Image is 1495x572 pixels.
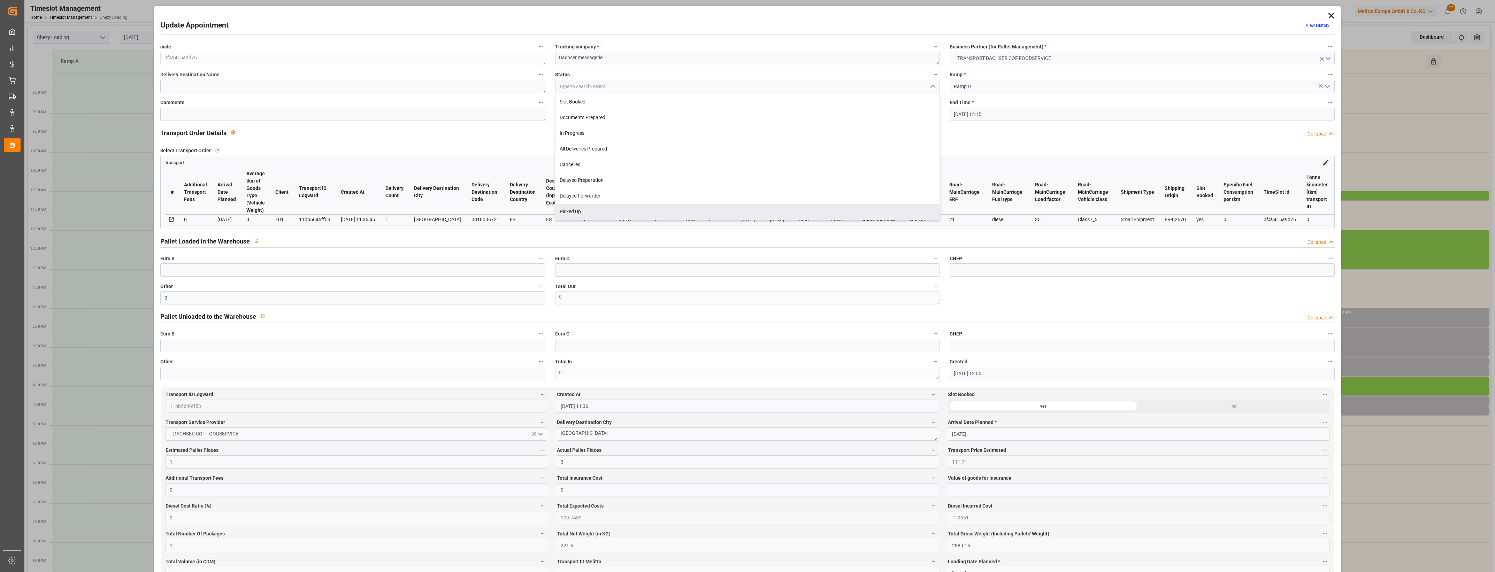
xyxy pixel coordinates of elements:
span: Total Gross Weight (Including Pallets' Weight) [948,530,1049,538]
th: Delivery Destination City [409,170,466,215]
button: Loading Date Planned * [1320,557,1329,566]
th: Created At [336,170,380,215]
span: Delivery Destination City [557,419,612,426]
div: FR-02570 [1165,215,1186,224]
button: Actual Pallet Places [929,446,938,455]
button: Slot Booked [1320,390,1329,399]
div: diesel [992,215,1025,224]
textarea: 0 [555,291,940,304]
div: Slot Booked [555,94,940,110]
th: Additional Transport Fees [179,170,212,215]
div: yes [1196,215,1213,224]
button: Arrival Date Planned * [1320,418,1329,427]
input: Type to search/select [555,80,940,93]
div: [GEOGRAPHIC_DATA] [414,215,461,224]
button: End Time * [1326,98,1335,107]
div: Class7_5 [1078,215,1110,224]
div: Small Shipment [1121,215,1154,224]
div: Collapse [1308,130,1326,138]
div: Picked Up [555,204,940,219]
button: Delivery Destination City [929,418,938,427]
span: Transport Price Estimated [948,447,1006,454]
span: Total Number Of Packages [166,530,225,538]
th: Delivery Count [380,170,409,215]
span: code [160,43,171,51]
button: Diesel Cost Ratio (%) [538,501,547,510]
span: Created [950,358,967,365]
h2: Transport Order Details [160,128,227,138]
th: Specific Fuel Consumption per tkm [1218,170,1258,215]
th: # [166,170,179,215]
button: Transport Service Provider [538,418,547,427]
span: Slot Booked [948,391,975,398]
span: DACHSER COF FOODSERVICE [170,430,242,438]
th: Road-MainCarriage-ERF [944,170,987,215]
button: Diesel Incurred Cost [1320,501,1329,510]
button: code [536,42,545,51]
span: Euro B [160,330,175,338]
button: Total In [931,357,940,366]
div: 0 [1306,215,1328,224]
a: View History [1306,23,1329,28]
a: transport [166,159,184,165]
div: 0 [1224,215,1253,224]
div: Collapse [1308,314,1326,322]
span: Other [160,283,173,290]
button: View description [227,126,240,139]
span: Euro C [555,255,569,262]
button: Ramp * [1326,70,1335,79]
th: Average tkm of Goods Type (Vehicle Weight) [241,170,270,215]
th: Road-MainCarriage-Load factor [1030,170,1073,215]
button: Euro B [536,329,545,338]
div: 0 [246,215,265,224]
h2: Update Appointment [161,20,229,31]
span: Actual Pallet Places [557,447,601,454]
span: Total Net Weight (in KG) [557,530,611,538]
th: Total Gross Weight (Kg) [1333,170,1362,215]
span: Transport ID Melitta [557,558,601,565]
button: Business Partner (for Pallet Management) * [1326,42,1335,51]
button: CHEP [1326,254,1335,263]
button: Status [931,70,940,79]
th: Road-MainCarriage-Fuel type [987,170,1030,215]
span: Created At [557,391,581,398]
button: Comments [536,98,545,107]
span: Transport Service Provider [166,419,225,426]
th: Delivery Destination Country [505,170,541,215]
span: Total Expected Costs [557,502,604,510]
h2: Pallet Unloaded to the Warehouse [160,312,256,321]
div: All Deliveries Prepared [555,141,940,157]
span: Business Partner (for Pallet Management) [950,43,1046,51]
span: Comments [160,99,184,106]
button: Total Gross Weight (Including Pallets' Weight) [1320,529,1329,538]
span: Select Transport Order [160,147,211,154]
button: Transport ID Logward [538,390,547,399]
span: Additional Transport Fees [166,474,223,482]
span: Trucking company [555,43,599,51]
span: Diesel Incurred Cost [948,502,992,510]
button: Created [1326,357,1335,366]
input: DD-MM-YYYY HH:MM [557,400,938,413]
span: Other [160,358,173,365]
th: Destination Country (input for Ecotransit) [541,170,577,215]
button: Trucking company * [931,42,940,51]
button: Euro B [536,254,545,263]
span: Euro B [160,255,175,262]
button: Total Expected Costs [929,501,938,510]
button: Value of goods for Insurance [1320,473,1329,482]
button: open menu [1321,81,1332,92]
div: 0 [184,215,207,224]
div: ES [510,215,536,224]
input: DD-MM-YYYY HH:MM [950,108,1334,121]
th: Road-MainCarriage-Vehicle class [1073,170,1115,215]
div: 0f49415a9d76 [1264,215,1296,224]
span: Loading Date Planned [948,558,1000,565]
span: TRANSPORT DACHSER COF FOODSERVICE [954,55,1055,62]
button: Additional Transport Fees [538,473,547,482]
input: DD-MM-YYYY [948,427,1329,441]
button: Total Number Of Packages [538,529,547,538]
span: Status [555,71,570,78]
span: End Time [950,99,974,106]
span: CHEP [950,330,962,338]
div: [DATE] 11:36:45 [341,215,375,224]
